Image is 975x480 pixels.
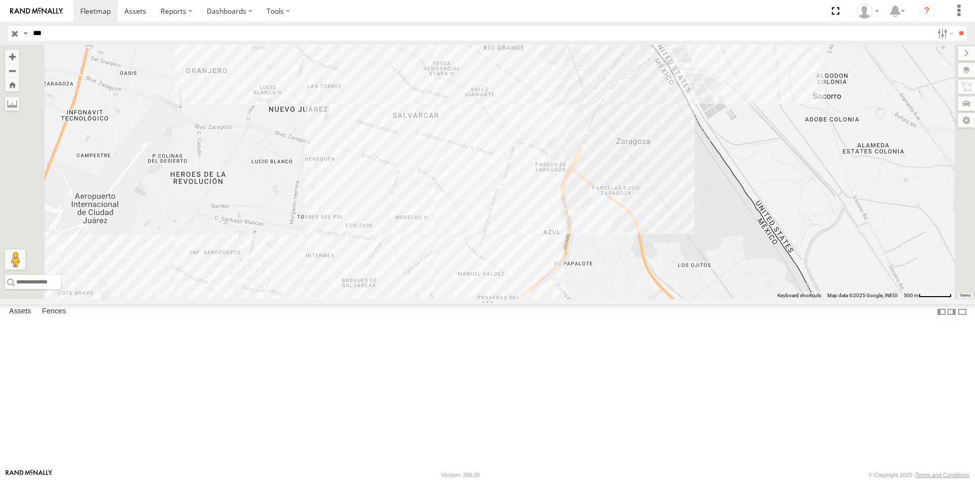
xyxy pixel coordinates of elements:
[947,304,957,319] label: Dock Summary Table to the Right
[5,63,19,78] button: Zoom out
[957,304,967,319] label: Hide Summary Table
[441,472,480,478] div: Version: 306.00
[901,292,955,299] button: Map Scale: 500 m per 61 pixels
[21,26,29,41] label: Search Query
[958,113,975,127] label: Map Settings
[827,293,898,298] span: Map data ©2025 Google, INEGI
[916,472,969,478] a: Terms and Conditions
[933,26,955,41] label: Search Filter Options
[777,292,821,299] button: Keyboard shortcuts
[5,50,19,63] button: Zoom in
[4,305,36,319] label: Assets
[919,3,935,19] i: ?
[10,8,63,15] img: rand-logo.svg
[936,304,947,319] label: Dock Summary Table to the Left
[37,305,71,319] label: Fences
[5,249,25,270] button: Drag Pegman onto the map to open Street View
[6,470,52,480] a: Visit our Website
[5,97,19,111] label: Measure
[868,472,969,478] div: © Copyright 2025 -
[960,294,970,298] a: Terms (opens in new tab)
[853,4,883,19] div: fernando ponce
[5,78,19,91] button: Zoom Home
[904,293,919,298] span: 500 m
